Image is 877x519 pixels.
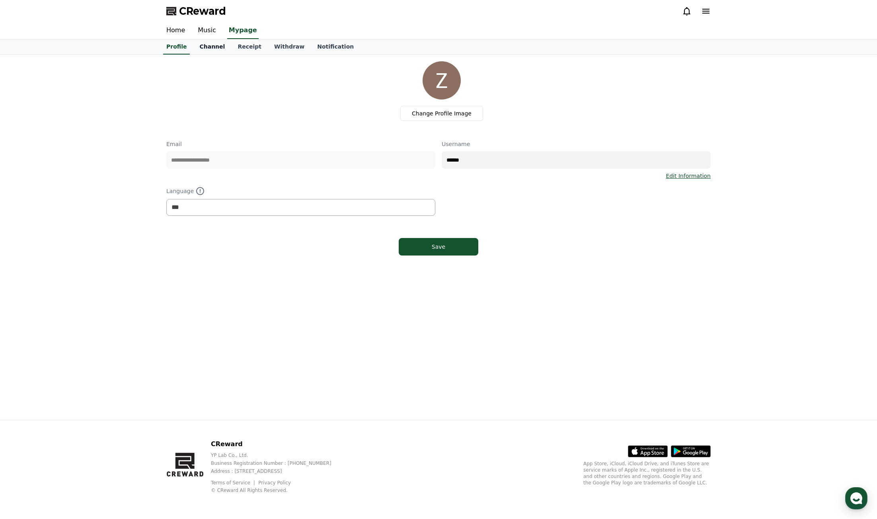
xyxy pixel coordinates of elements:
[258,480,291,486] a: Privacy Policy
[66,265,90,271] span: Messages
[400,106,483,121] label: Change Profile Image
[211,452,344,459] p: YP Lab Co., Ltd.
[211,480,256,486] a: Terms of Service
[179,5,226,18] span: CReward
[442,140,711,148] p: Username
[166,140,435,148] p: Email
[118,264,137,271] span: Settings
[211,468,344,474] p: Address : [STREET_ADDRESS]
[160,22,191,39] a: Home
[231,39,268,55] a: Receipt
[211,487,344,494] p: © CReward All Rights Reserved.
[399,238,478,256] button: Save
[2,252,53,272] a: Home
[211,439,344,449] p: CReward
[193,39,231,55] a: Channel
[268,39,311,55] a: Withdraw
[227,22,259,39] a: Mypage
[166,186,435,196] p: Language
[423,61,461,100] img: profile_image
[53,252,103,272] a: Messages
[666,172,711,180] a: Edit Information
[311,39,360,55] a: Notification
[583,460,711,486] p: App Store, iCloud, iCloud Drive, and iTunes Store are service marks of Apple Inc., registered in ...
[103,252,153,272] a: Settings
[211,460,344,466] p: Business Registration Number : [PHONE_NUMBER]
[20,264,34,271] span: Home
[415,243,462,251] div: Save
[166,5,226,18] a: CReward
[191,22,222,39] a: Music
[163,39,190,55] a: Profile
